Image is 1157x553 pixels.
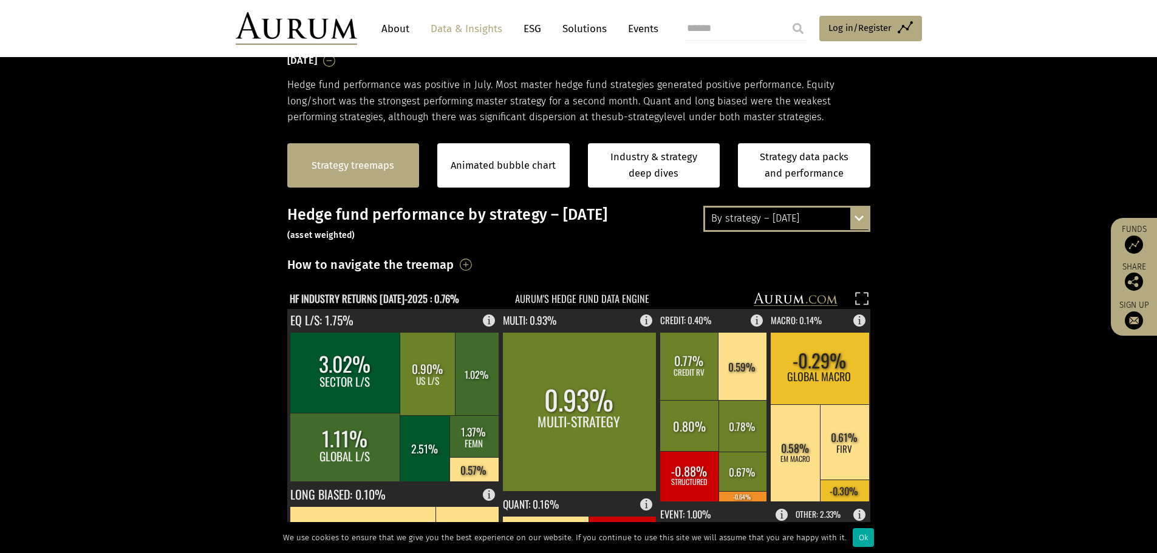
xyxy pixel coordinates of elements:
[517,18,547,40] a: ESG
[622,18,658,40] a: Events
[312,158,394,174] a: Strategy treemaps
[287,254,454,275] h3: How to navigate the treemap
[705,208,869,229] div: By strategy – [DATE]
[556,18,613,40] a: Solutions
[1117,300,1151,330] a: Sign up
[451,158,556,174] a: Animated bubble chart
[375,18,415,40] a: About
[853,528,874,547] div: Ok
[236,12,357,45] img: Aurum
[607,111,664,123] span: sub-strategy
[1125,236,1143,254] img: Access Funds
[1117,263,1151,291] div: Share
[1125,311,1143,330] img: Sign up to our newsletter
[1125,273,1143,291] img: Share this post
[738,143,870,188] a: Strategy data packs and performance
[828,21,892,35] span: Log in/Register
[588,143,720,188] a: Industry & strategy deep dives
[287,230,355,240] small: (asset weighted)
[287,77,870,125] p: Hedge fund performance was positive in July. Most master hedge fund strategies generated positive...
[1117,224,1151,254] a: Funds
[287,52,318,70] h3: [DATE]
[786,16,810,41] input: Submit
[425,18,508,40] a: Data & Insights
[287,206,870,242] h3: Hedge fund performance by strategy – [DATE]
[819,16,922,41] a: Log in/Register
